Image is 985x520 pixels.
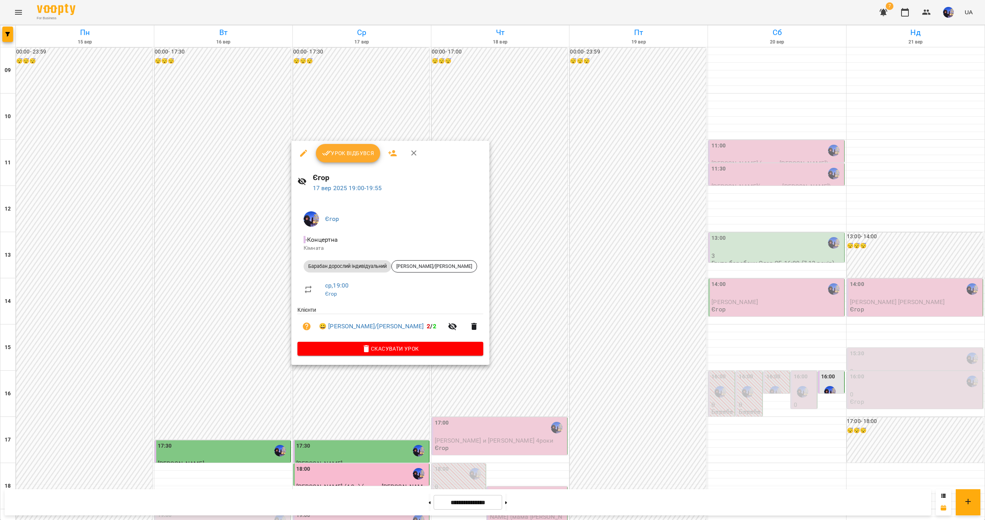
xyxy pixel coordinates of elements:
[325,282,349,289] a: ср , 19:00
[322,149,374,158] span: Урок відбувся
[297,306,483,342] ul: Клієнти
[316,144,381,162] button: Урок відбувся
[297,317,316,336] button: Візит ще не сплачено. Додати оплату?
[313,184,382,192] a: 17 вер 2025 19:00-19:55
[304,236,340,243] span: - Концертна
[297,342,483,356] button: Скасувати Урок
[325,215,339,222] a: Єгор
[319,322,424,331] a: 😀 [PERSON_NAME]/[PERSON_NAME]
[427,323,430,330] span: 2
[391,260,477,273] div: [PERSON_NAME]/[PERSON_NAME]
[313,172,483,184] h6: Єгор
[433,323,436,330] span: 2
[325,291,337,297] a: Єгор
[427,323,436,330] b: /
[304,344,477,353] span: Скасувати Урок
[304,244,477,252] p: Кімната
[392,263,477,270] span: [PERSON_NAME]/[PERSON_NAME]
[304,263,391,270] span: Барабан дорослий індивідуальний
[304,211,319,227] img: 697e48797de441964643b5c5372ef29d.jpg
